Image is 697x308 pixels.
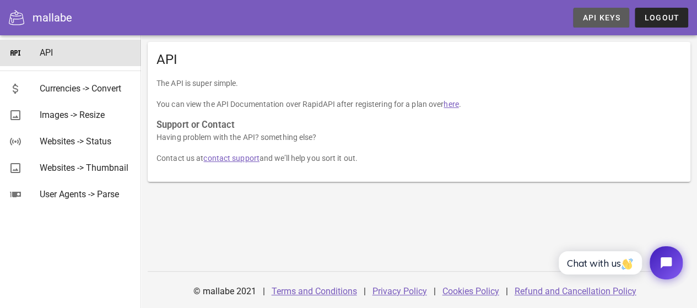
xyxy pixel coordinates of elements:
[156,77,682,89] p: The API is super simple.
[40,189,132,199] div: User Agents -> Parse
[547,237,692,289] iframe: Tidio Chat
[156,98,682,110] p: You can view the API Documentation over RapidAPI after registering for a plan over .
[156,152,682,164] p: Contact us at and we’ll help you sort it out.
[372,286,427,296] a: Privacy Policy
[148,42,690,77] div: API
[364,278,366,305] div: |
[203,154,260,163] a: contact support
[573,8,629,28] a: API Keys
[506,278,508,305] div: |
[40,136,132,147] div: Websites -> Status
[635,8,688,28] button: Logout
[40,83,132,94] div: Currencies -> Convert
[156,131,682,143] p: Having problem with the API? something else?
[40,110,132,120] div: Images -> Resize
[40,47,132,58] div: API
[33,9,72,26] div: mallabe
[187,278,263,305] div: © mallabe 2021
[156,119,682,131] h3: Support or Contact
[40,163,132,173] div: Websites -> Thumbnail
[444,100,458,109] a: here
[582,13,620,22] span: API Keys
[515,286,636,296] a: Refund and Cancellation Policy
[272,286,357,296] a: Terms and Conditions
[644,13,679,22] span: Logout
[434,278,436,305] div: |
[442,286,499,296] a: Cookies Policy
[263,278,265,305] div: |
